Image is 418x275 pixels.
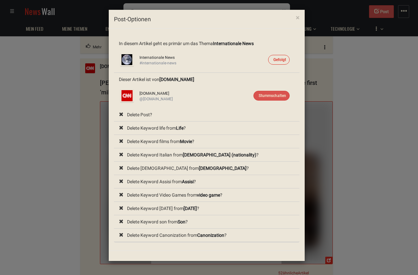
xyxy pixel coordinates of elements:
a: Life [176,125,184,131]
li: Delete Keyword Video Games from ? [114,188,299,202]
div: #internationale-news [139,60,290,66]
a: [DOMAIN_NAME] [139,91,169,96]
a: Internationale News [213,41,254,46]
li: Delete [DEMOGRAPHIC_DATA] from ? [114,162,299,175]
li: Delete Keyword life from ? [114,121,299,135]
li: Delete Keyword [DATE] from ? [114,202,299,216]
li: Delete Keyword Italian from ? [114,148,299,162]
span: × [296,14,299,22]
a: video game [197,192,220,198]
li: Dieser Artikel ist von [114,73,299,108]
a: Assisi [182,179,194,184]
a: Son [178,219,185,224]
div: @[DOMAIN_NAME] [139,96,290,102]
li: Delete Keyword Canonization from ? [114,229,299,242]
h4: Post-Optionen [114,15,299,24]
button: Close [291,9,304,26]
li: Delete Keyword films from ? [114,135,299,149]
a: [DEMOGRAPHIC_DATA] (nationality) [183,152,256,157]
a: Movie [180,139,192,144]
img: Profilbild von CNN.com [121,89,134,102]
a: Canonization [197,233,224,238]
li: Delete Keyword son from ? [114,215,299,229]
a: [DOMAIN_NAME] [159,77,194,82]
a: [DATE] [184,206,197,211]
span: Gefolgt [273,57,286,62]
a: Internationale News [139,55,175,60]
li: In diesem Artikel geht es primär um das Thema [114,37,299,73]
a: [DEMOGRAPHIC_DATA] [199,166,247,171]
li: Delete Post? [114,108,299,122]
li: Delete Keyword Assisi from ? [114,175,299,189]
img: Profilbild von Internationale News [121,53,134,66]
span: Stummschalten [259,93,286,98]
